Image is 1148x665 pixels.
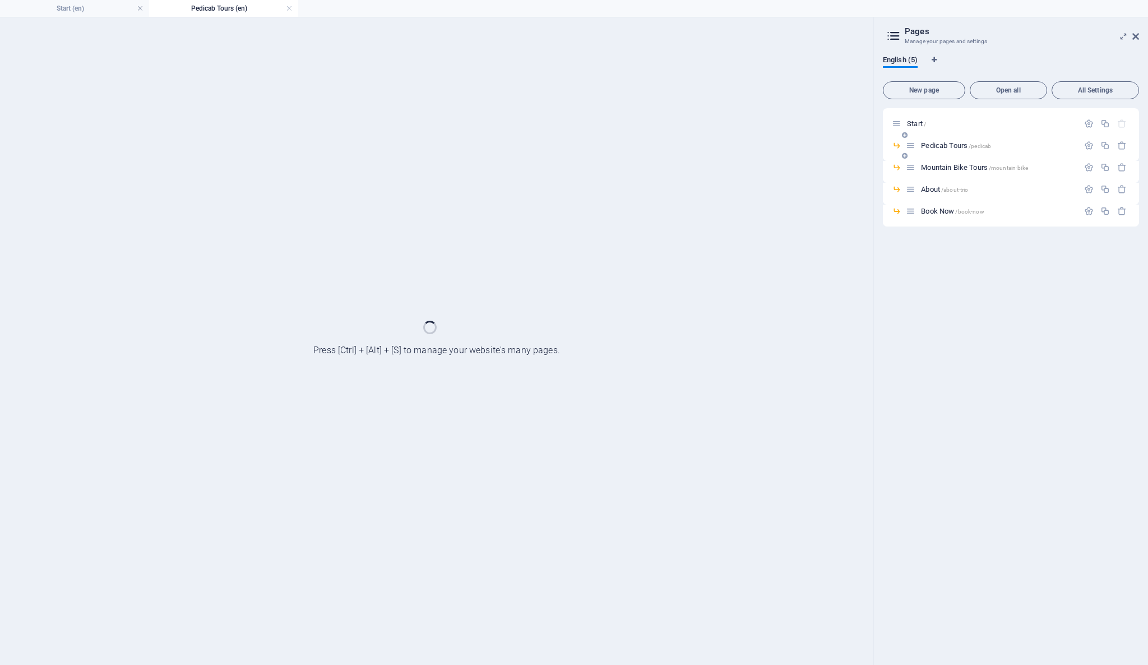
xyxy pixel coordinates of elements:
h2: Pages [905,26,1139,36]
span: /mountain-bike [989,165,1028,171]
div: Settings [1084,206,1094,216]
span: English (5) [883,53,918,69]
div: Settings [1084,163,1094,172]
div: Remove [1117,141,1127,150]
span: /book-now [955,209,984,215]
h4: Pedicab Tours (en) [149,2,298,15]
span: Start [907,119,926,128]
span: All Settings [1057,87,1134,94]
div: Remove [1117,163,1127,172]
h3: Manage your pages and settings [905,36,1117,47]
span: /about-trio [941,187,969,193]
span: Click to open page [921,163,1028,172]
div: Language Tabs [883,56,1139,77]
div: Settings [1084,119,1094,128]
div: Settings [1084,184,1094,194]
div: About/about-trio [918,186,1078,193]
div: Duplicate [1100,163,1110,172]
div: Remove [1117,206,1127,216]
div: Settings [1084,141,1094,150]
div: Remove [1117,184,1127,194]
div: Mountain Bike Tours/mountain-bike [918,164,1078,171]
div: Duplicate [1100,119,1110,128]
span: Click to open page [921,185,968,193]
button: All Settings [1052,81,1139,99]
span: Open all [975,87,1042,94]
div: Duplicate [1100,141,1110,150]
div: Pedicab Tours/pedicab [918,142,1078,149]
span: New page [888,87,960,94]
button: New page [883,81,965,99]
span: /pedicab [969,143,991,149]
span: Click to open page [921,207,984,215]
div: Duplicate [1100,206,1110,216]
div: Start/ [904,120,1078,127]
div: Duplicate [1100,184,1110,194]
span: / [924,121,926,127]
div: The startpage cannot be deleted [1117,119,1127,128]
span: Pedicab Tours [921,141,991,150]
button: Open all [970,81,1047,99]
div: Book Now/book-now [918,207,1078,215]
